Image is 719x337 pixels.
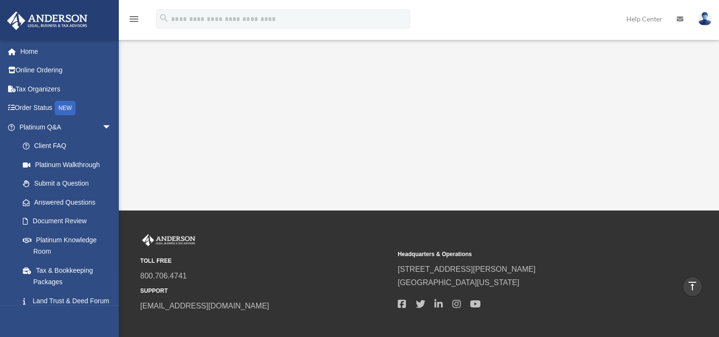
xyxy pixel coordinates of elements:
a: [EMAIL_ADDRESS][DOMAIN_NAME] [140,302,269,310]
small: SUPPORT [140,286,391,296]
a: Platinum Walkthrough [13,155,121,174]
i: search [159,13,169,23]
a: Answered Questions [13,193,126,212]
img: User Pic [698,12,712,26]
a: Tax Organizers [7,79,126,99]
a: Document Review [13,212,126,231]
a: vertical_align_top [682,277,702,297]
a: [STREET_ADDRESS][PERSON_NAME] [398,265,536,273]
a: [GEOGRAPHIC_DATA][US_STATE] [398,278,519,287]
a: Land Trust & Deed Forum [13,291,126,310]
div: NEW [55,101,76,115]
a: Tax & Bookkeeping Packages [13,261,126,291]
a: Home [7,42,126,61]
a: Online Ordering [7,61,126,80]
img: Anderson Advisors Platinum Portal [4,11,90,30]
small: Headquarters & Operations [398,249,649,259]
a: Submit a Question [13,174,126,193]
a: Platinum Knowledge Room [13,230,126,261]
small: TOLL FREE [140,256,391,266]
i: menu [128,13,140,25]
a: Platinum Q&Aarrow_drop_down [7,118,126,137]
span: arrow_drop_down [102,118,121,137]
a: 800.706.4741 [140,272,187,280]
i: vertical_align_top [687,280,698,292]
a: Client FAQ [13,137,126,156]
img: Anderson Advisors Platinum Portal [140,234,197,247]
a: menu [128,17,140,25]
a: Order StatusNEW [7,99,126,118]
